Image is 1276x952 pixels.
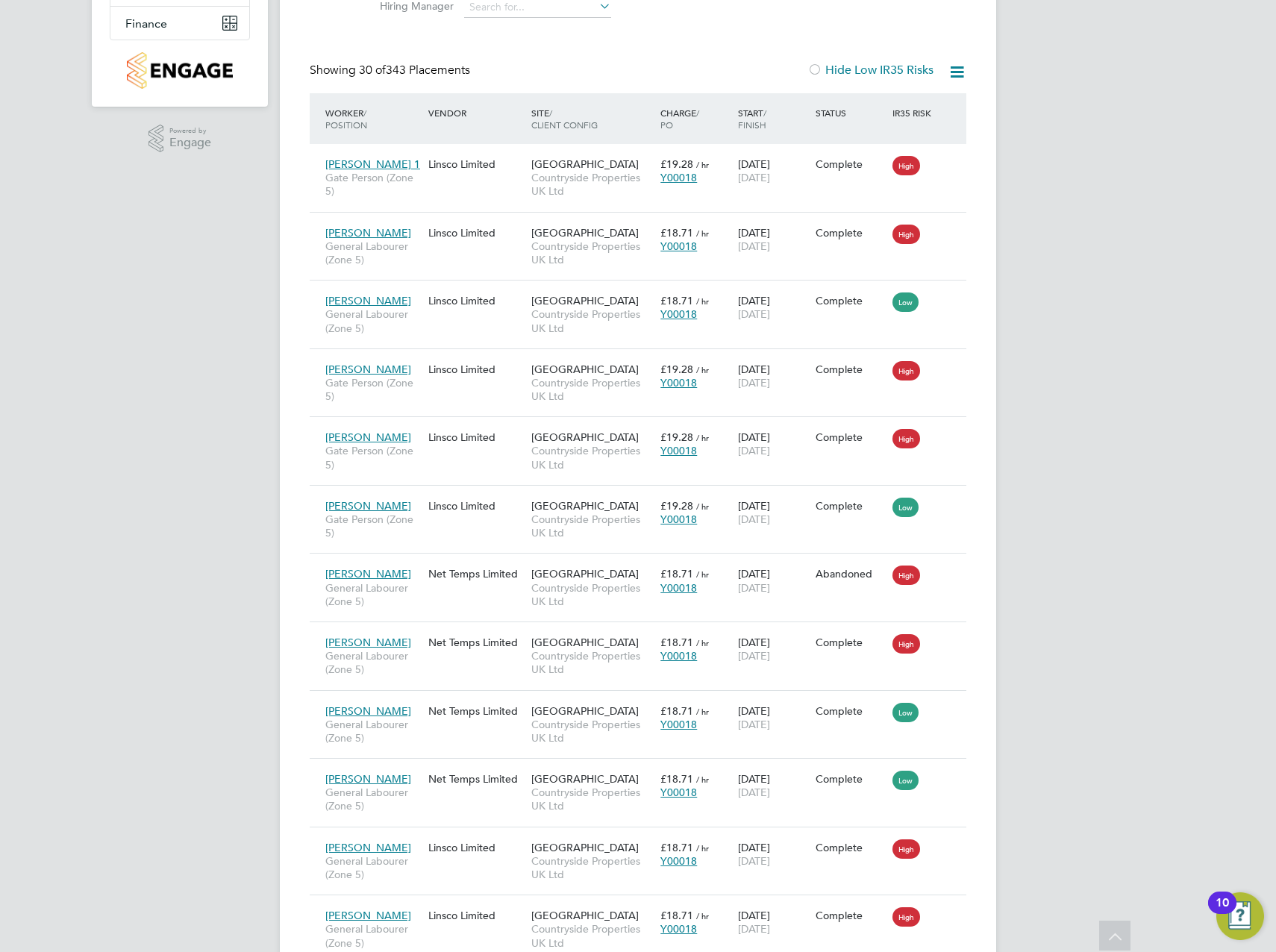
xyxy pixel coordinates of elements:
[531,430,639,444] span: [GEOGRAPHIC_DATA]
[660,854,697,868] span: Y00018
[125,16,167,31] span: Finance
[531,444,653,471] span: Countryside Properties UK Ltd
[734,833,812,875] div: [DATE]
[531,704,639,718] span: [GEOGRAPHIC_DATA]
[738,581,770,595] span: [DATE]
[322,696,966,709] a: [PERSON_NAME]General Labourer (Zone 5)Net Temps Limited[GEOGRAPHIC_DATA]Countryside Properties UK...
[322,286,966,298] a: [PERSON_NAME]General Labourer (Zone 5)Linsco Limited[GEOGRAPHIC_DATA]Countryside Properties UK Lt...
[660,363,693,376] span: £19.28
[660,171,697,184] span: Y00018
[660,107,699,131] span: / PO
[892,498,919,517] span: Low
[325,581,421,608] span: General Labourer (Zone 5)
[322,99,425,138] div: Worker
[696,432,709,443] span: / hr
[425,628,528,657] div: Net Temps Limited
[816,567,886,580] div: Abandoned
[738,786,770,799] span: [DATE]
[657,99,734,138] div: Charge
[738,107,766,131] span: / Finish
[734,99,812,138] div: Start
[816,430,886,444] div: Complete
[325,909,411,922] span: [PERSON_NAME]
[322,833,966,845] a: [PERSON_NAME]General Labourer (Zone 5)Linsco Limited[GEOGRAPHIC_DATA]Countryside Properties UK Lt...
[325,772,411,786] span: [PERSON_NAME]
[738,922,770,936] span: [DATE]
[325,636,411,649] span: [PERSON_NAME]
[816,704,886,718] div: Complete
[816,226,886,239] div: Complete
[892,566,920,585] span: High
[660,157,693,171] span: £19.28
[322,559,966,571] a: [PERSON_NAME]General Labourer (Zone 5)Net Temps Limited[GEOGRAPHIC_DATA]Countryside Properties UK...
[816,294,886,307] div: Complete
[660,294,693,307] span: £18.71
[892,225,920,244] span: High
[322,218,966,231] a: [PERSON_NAME]General Labourer (Zone 5)Linsco Limited[GEOGRAPHIC_DATA]Countryside Properties UK Lt...
[531,226,639,239] span: [GEOGRAPHIC_DATA]
[892,156,920,175] span: High
[889,99,940,126] div: IR35 Risk
[322,901,966,913] a: [PERSON_NAME]General Labourer (Zone 5)Linsco Limited[GEOGRAPHIC_DATA]Countryside Properties UK Lt...
[325,376,421,403] span: Gate Person (Zone 5)
[310,63,473,78] div: Showing
[696,637,709,648] span: / hr
[322,491,966,504] a: [PERSON_NAME]Gate Person (Zone 5)Linsco Limited[GEOGRAPHIC_DATA]Countryside Properties UK Ltd£19....
[660,636,693,649] span: £18.71
[734,219,812,260] div: [DATE]
[696,364,709,375] span: / hr
[1216,892,1264,940] button: Open Resource Center, 10 new notifications
[1216,903,1229,922] div: 10
[325,704,411,718] span: [PERSON_NAME]
[696,159,709,170] span: / hr
[425,765,528,793] div: Net Temps Limited
[696,910,709,921] span: / hr
[325,239,421,266] span: General Labourer (Zone 5)
[425,901,528,930] div: Linsco Limited
[816,772,886,786] div: Complete
[322,149,966,162] a: [PERSON_NAME] 1Gate Person (Zone 5)Linsco Limited[GEOGRAPHIC_DATA]Countryside Properties UK Ltd£1...
[322,354,966,367] a: [PERSON_NAME]Gate Person (Zone 5)Linsco Limited[GEOGRAPHIC_DATA]Countryside Properties UK Ltd£19....
[325,786,421,812] span: General Labourer (Zone 5)
[816,499,886,513] div: Complete
[892,634,920,654] span: High
[425,286,528,315] div: Linsco Limited
[148,125,212,153] a: Powered byEngage
[734,560,812,601] div: [DATE]
[325,718,421,745] span: General Labourer (Zone 5)
[734,150,812,192] div: [DATE]
[325,294,411,307] span: [PERSON_NAME]
[892,839,920,859] span: High
[325,171,421,198] span: Gate Person (Zone 5)
[531,786,653,812] span: Countryside Properties UK Ltd
[696,569,709,580] span: / hr
[696,706,709,717] span: / hr
[531,841,639,854] span: [GEOGRAPHIC_DATA]
[734,355,812,397] div: [DATE]
[696,774,709,785] span: / hr
[696,842,709,854] span: / hr
[425,833,528,862] div: Linsco Limited
[807,63,933,78] label: Hide Low IR35 Risks
[734,628,812,670] div: [DATE]
[531,499,639,513] span: [GEOGRAPHIC_DATA]
[531,649,653,676] span: Countryside Properties UK Ltd
[325,513,421,539] span: Gate Person (Zone 5)
[738,854,770,868] span: [DATE]
[816,363,886,376] div: Complete
[325,444,421,471] span: Gate Person (Zone 5)
[660,430,693,444] span: £19.28
[359,63,470,78] span: 343 Placements
[816,636,886,649] div: Complete
[531,581,653,608] span: Countryside Properties UK Ltd
[738,307,770,321] span: [DATE]
[734,286,812,328] div: [DATE]
[531,157,639,171] span: [GEOGRAPHIC_DATA]
[325,854,421,881] span: General Labourer (Zone 5)
[816,909,886,922] div: Complete
[660,513,697,526] span: Y00018
[660,718,697,731] span: Y00018
[738,718,770,731] span: [DATE]
[738,649,770,663] span: [DATE]
[734,492,812,533] div: [DATE]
